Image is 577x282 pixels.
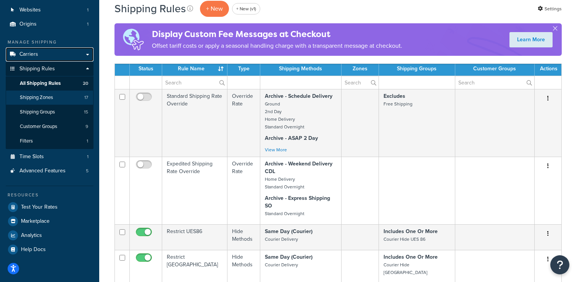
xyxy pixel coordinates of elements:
[6,105,93,119] a: Shipping Groups 15
[538,3,562,14] a: Settings
[265,261,298,268] small: Courier Delivery
[6,134,93,148] a: Filters 1
[162,224,227,250] td: Restrict UES86
[232,3,260,15] a: + New (v1)
[6,62,93,149] li: Shipping Rules
[384,100,413,107] small: Free Shipping
[200,1,229,16] p: + New
[260,62,342,76] th: Shipping Methods
[19,51,38,58] span: Carriers
[265,227,313,235] strong: Same Day (Courier)
[19,154,44,160] span: Time Slots
[114,23,152,56] img: duties-banner-06bc72dcb5fe05cb3f9472aba00be2ae8eb53ab6f0d8bb03d382ba314ac3c341.png
[83,80,88,87] span: 20
[6,91,93,105] li: Shipping Zones
[21,246,46,253] span: Help Docs
[6,164,93,178] a: Advanced Features 5
[6,76,93,91] li: All Shipping Rules
[6,120,93,134] li: Customer Groups
[6,243,93,256] a: Help Docs
[6,91,93,105] a: Shipping Zones 17
[6,150,93,164] a: Time Slots 1
[6,192,93,198] div: Resources
[20,138,33,144] span: Filters
[6,47,93,62] a: Carriers
[6,17,93,31] li: Origins
[87,154,89,160] span: 1
[384,261,427,276] small: Courier Hide [GEOGRAPHIC_DATA]
[6,62,93,76] a: Shipping Rules
[6,229,93,242] a: Analytics
[6,3,93,17] a: Websites 1
[384,227,438,235] strong: Includes One Or More
[384,92,405,100] strong: Excludes
[509,32,553,47] a: Learn More
[455,62,535,76] th: Customer Groups
[19,168,66,174] span: Advanced Features
[20,123,57,130] span: Customer Groups
[86,168,89,174] span: 5
[379,62,455,76] th: Shipping Groups
[87,138,88,144] span: 1
[6,134,93,148] li: Filters
[265,253,313,261] strong: Same Day (Courier)
[384,236,425,243] small: Courier Hide UES 86
[21,204,58,211] span: Test Your Rates
[162,89,227,157] td: Standard Shipping Rate Override
[535,62,561,76] th: Actions
[6,39,93,45] div: Manage Shipping
[19,7,41,13] span: Websites
[455,76,534,89] input: Search
[87,21,89,28] span: 1
[19,66,55,72] span: Shipping Rules
[6,200,93,214] a: Test Your Rates
[130,62,162,76] th: Status
[21,218,50,225] span: Marketplace
[550,255,569,274] button: Open Resource Center
[6,164,93,178] li: Advanced Features
[85,123,88,130] span: 9
[162,62,227,76] th: Rule Name : activate to sort column ascending
[20,109,55,115] span: Shipping Groups
[227,89,260,157] td: Override Rate
[342,76,379,89] input: Search
[227,62,260,76] th: Type
[19,21,37,28] span: Origins
[162,76,227,89] input: Search
[265,92,332,100] strong: Archive - Schedule Delivery
[265,210,304,217] small: Standard Overnight
[84,94,88,101] span: 17
[87,7,89,13] span: 1
[6,120,93,134] a: Customer Groups 9
[265,236,298,243] small: Courier Delivery
[20,80,61,87] span: All Shipping Rules
[162,157,227,224] td: Expedited Shipping Rate Override
[20,94,53,101] span: Shipping Zones
[6,17,93,31] a: Origins 1
[6,214,93,228] a: Marketplace
[265,146,287,153] a: View More
[21,232,42,239] span: Analytics
[227,157,260,224] td: Override Rate
[6,3,93,17] li: Websites
[152,28,402,41] h4: Display Custom Fee Messages at Checkout
[342,62,379,76] th: Zones
[265,134,318,142] strong: Archive - ASAP 2 Day
[265,194,330,210] strong: Archive - Express Shipping SO
[265,176,304,190] small: Home Delivery Standard Overnight
[84,109,88,115] span: 15
[265,160,332,175] strong: Archive - Weekend Delivery CDL
[227,224,260,250] td: Hide Methods
[6,76,93,91] a: All Shipping Rules 20
[6,150,93,164] li: Time Slots
[384,253,438,261] strong: Includes One Or More
[152,41,402,51] p: Offset tariff costs or apply a seasonal handling charge with a transparent message at checkout.
[6,105,93,119] li: Shipping Groups
[114,1,186,16] h1: Shipping Rules
[265,100,304,130] small: Ground 2nd Day Home Delivery Standard Overnight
